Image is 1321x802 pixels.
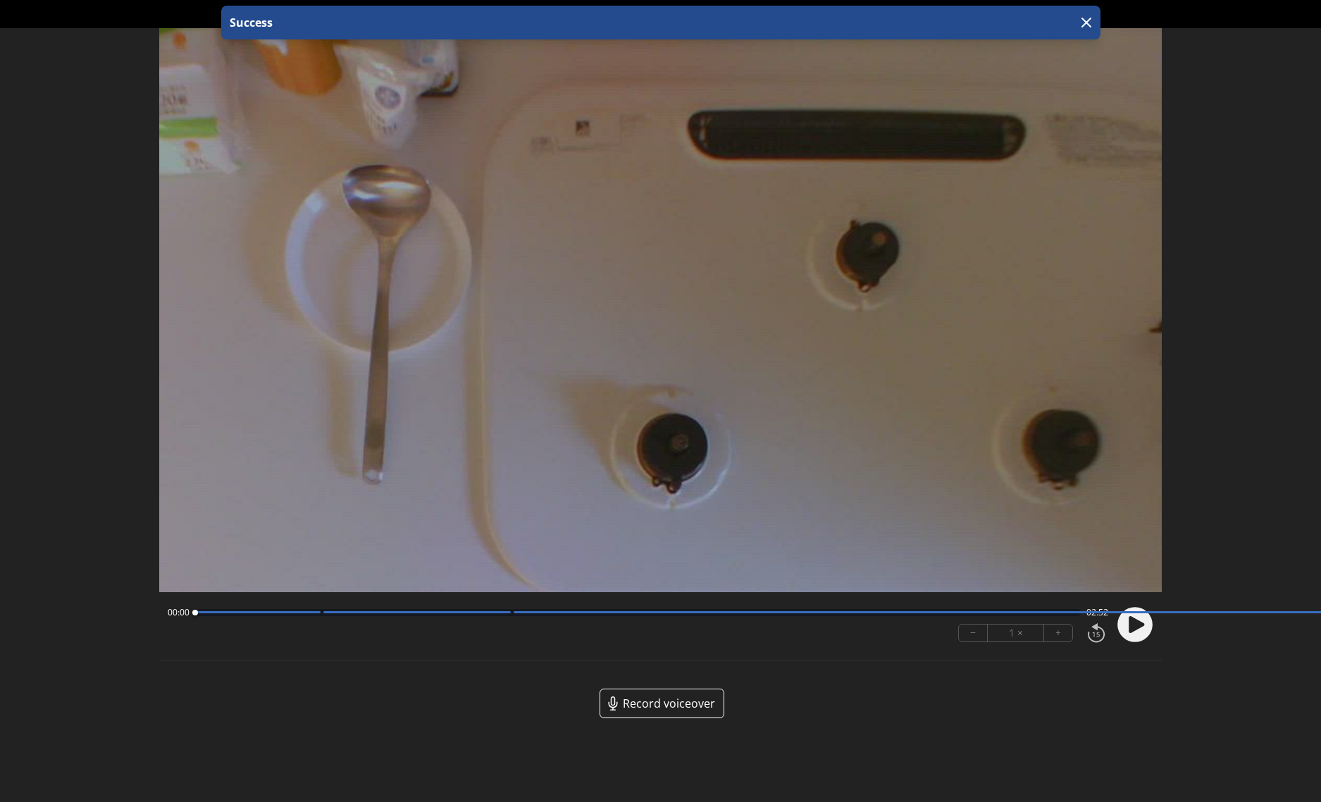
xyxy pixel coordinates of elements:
[168,607,190,618] span: 00:00
[623,695,715,712] span: Record voiceover
[227,14,273,31] p: Success
[1086,607,1108,618] span: 02:52
[634,4,688,25] a: 00:00:00
[988,625,1044,641] div: 1 ×
[959,625,988,641] button: −
[600,689,724,718] a: Record voiceover
[1044,625,1072,641] button: +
